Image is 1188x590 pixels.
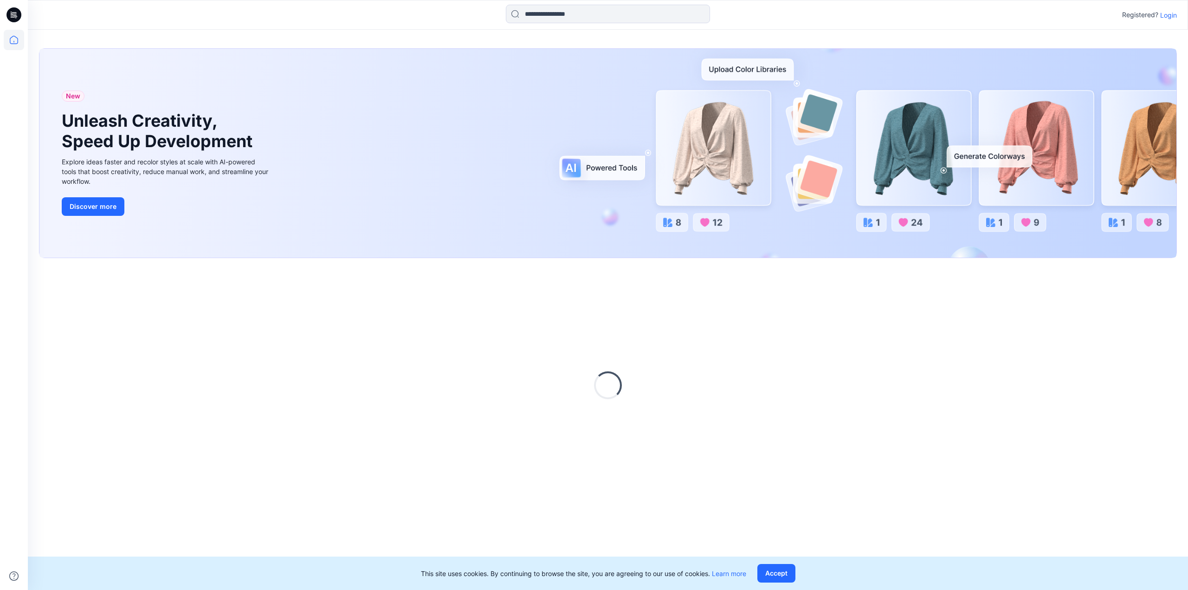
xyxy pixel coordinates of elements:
[62,197,271,216] a: Discover more
[712,570,746,577] a: Learn more
[66,91,80,102] span: New
[62,111,257,151] h1: Unleash Creativity, Speed Up Development
[1160,10,1177,20] p: Login
[757,564,795,583] button: Accept
[62,157,271,186] div: Explore ideas faster and recolor styles at scale with AI-powered tools that boost creativity, red...
[421,569,746,578] p: This site uses cookies. By continuing to browse the site, you are agreeing to our use of cookies.
[62,197,124,216] button: Discover more
[1122,9,1158,20] p: Registered?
